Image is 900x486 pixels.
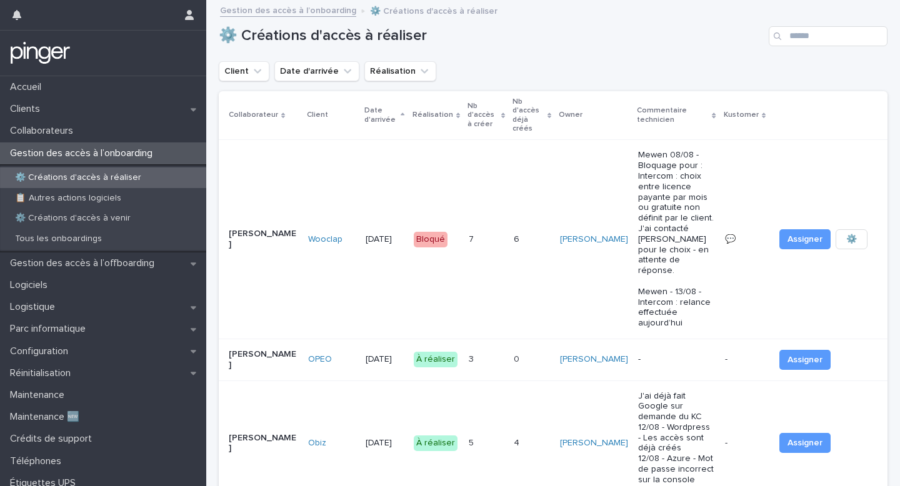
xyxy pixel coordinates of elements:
[229,108,278,122] p: Collaborateur
[5,279,57,291] p: Logiciels
[219,27,764,45] h1: ⚙️ Créations d'accès à réaliser
[5,433,102,445] p: Crédits de support
[560,438,628,449] a: [PERSON_NAME]
[5,301,65,313] p: Logistique
[366,354,403,365] p: [DATE]
[779,433,831,453] button: Assigner
[560,234,628,245] a: [PERSON_NAME]
[725,235,736,244] a: 💬
[5,257,164,269] p: Gestion des accès à l’offboarding
[5,103,50,115] p: Clients
[5,125,83,137] p: Collaborateurs
[370,3,497,17] p: ⚙️ Créations d'accès à réaliser
[638,354,715,365] p: -
[5,147,162,159] p: Gestion des accès à l’onboarding
[725,352,730,365] p: -
[836,229,867,249] button: ⚙️
[414,435,457,451] div: À réaliser
[274,61,359,81] button: Date d'arrivée
[514,435,522,449] p: 4
[787,354,822,366] span: Assigner
[414,352,457,367] div: À réaliser
[5,193,131,204] p: 📋 Autres actions logiciels
[219,140,887,339] tr: [PERSON_NAME]Wooclap [DATE]Bloqué77 66 [PERSON_NAME] Mewen 08/08 - Bloquage pour : Intercom : cho...
[469,232,476,245] p: 7
[308,234,342,245] a: Wooclap
[779,229,831,249] button: Assigner
[308,354,332,365] a: OPEO
[514,232,522,245] p: 6
[5,323,96,335] p: Parc informatique
[5,172,151,183] p: ⚙️ Créations d'accès à réaliser
[512,95,544,136] p: Nb d'accès déjà créés
[366,234,403,245] p: [DATE]
[779,350,831,370] button: Assigner
[638,150,715,329] p: Mewen 08/08 - Bloquage pour : Intercom : choix entre licence payante par mois ou gratuite non déf...
[5,389,74,401] p: Maintenance
[725,435,730,449] p: -
[10,41,71,66] img: mTgBEunGTSyRkCgitkcU
[559,108,582,122] p: Owner
[5,455,71,467] p: Téléphones
[220,2,356,17] a: Gestion des accès à l’onboarding
[5,367,81,379] p: Réinitialisation
[5,213,141,224] p: ⚙️ Créations d'accès à venir
[846,233,857,245] span: ⚙️
[5,81,51,93] p: Accueil
[769,26,887,46] input: Search
[787,233,822,245] span: Assigner
[229,349,298,370] p: [PERSON_NAME]
[5,411,89,423] p: Maintenance 🆕
[469,352,476,365] p: 3
[307,108,328,122] p: Client
[366,438,403,449] p: [DATE]
[5,345,78,357] p: Configuration
[364,61,436,81] button: Réalisation
[560,354,628,365] a: [PERSON_NAME]
[229,229,298,250] p: [PERSON_NAME]
[414,232,447,247] div: Bloqué
[219,61,269,81] button: Client
[637,104,709,127] p: Commentaire technicien
[469,435,476,449] p: 5
[5,234,112,244] p: Tous les onboardings
[724,108,759,122] p: Kustomer
[364,104,397,127] p: Date d'arrivée
[412,108,453,122] p: Réalisation
[219,339,887,380] tr: [PERSON_NAME]OPEO [DATE]À réaliser33 00 [PERSON_NAME] --- Assigner
[229,433,298,454] p: [PERSON_NAME]
[514,352,522,365] p: 0
[787,437,822,449] span: Assigner
[308,438,326,449] a: Obiz
[467,99,498,131] p: Nb d'accès à créer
